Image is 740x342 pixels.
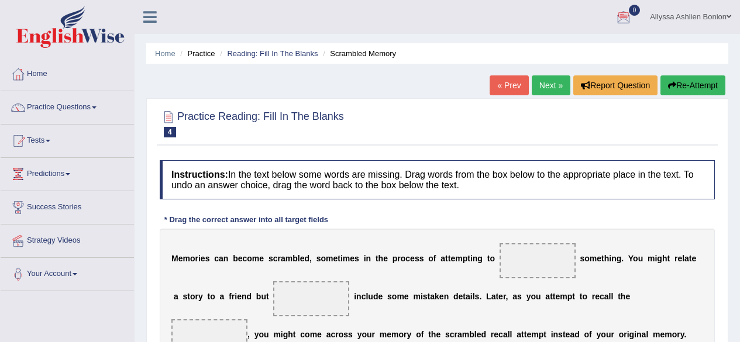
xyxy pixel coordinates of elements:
[233,254,238,263] b: b
[1,158,134,187] a: Predictions
[539,330,544,339] b: p
[214,254,219,263] b: c
[466,292,470,301] b: a
[309,254,312,263] b: ,
[684,254,689,263] b: a
[600,292,604,301] b: c
[405,254,410,263] b: c
[397,254,400,263] b: r
[474,330,477,339] b: l
[689,254,692,263] b: t
[633,254,638,263] b: o
[470,254,473,263] b: i
[1,258,134,287] a: Your Account
[657,254,662,263] b: g
[491,330,494,339] b: r
[503,292,506,301] b: r
[259,330,264,339] b: o
[555,292,560,301] b: e
[634,330,636,339] b: i
[399,330,404,339] b: o
[526,330,531,339] b: e
[532,75,570,95] a: Next »
[498,330,503,339] b: c
[580,292,583,301] b: t
[1,224,134,254] a: Strategy Videos
[486,292,491,301] b: L
[625,292,630,301] b: e
[621,292,626,301] b: h
[404,330,407,339] b: r
[439,292,444,301] b: e
[195,254,198,263] b: r
[508,330,510,339] b: l
[545,292,550,301] b: a
[503,330,508,339] b: a
[662,254,667,263] b: h
[277,254,280,263] b: r
[362,330,367,339] b: o
[667,254,670,263] b: t
[187,292,190,301] b: t
[160,160,715,199] h4: In the text below some words are missing. Drag words from the box below to the appropriate place ...
[677,254,682,263] b: e
[595,292,600,301] b: e
[343,330,348,339] b: s
[366,254,371,263] b: n
[462,330,469,339] b: m
[428,330,431,339] b: t
[164,127,176,137] span: 4
[624,330,627,339] b: r
[498,292,503,301] b: e
[660,75,725,95] button: Re-Attempt
[326,330,331,339] b: a
[500,243,576,278] span: Drop target
[479,292,481,301] b: .
[174,292,178,301] b: a
[553,330,559,339] b: n
[354,254,359,263] b: s
[401,254,406,263] b: o
[293,330,296,339] b: t
[660,330,665,339] b: e
[333,254,338,263] b: e
[606,330,611,339] b: u
[247,292,252,301] b: d
[392,292,397,301] b: o
[273,281,349,316] span: Drop target
[617,254,622,263] b: g
[448,254,451,263] b: t
[475,292,480,301] b: s
[419,254,424,263] b: s
[205,254,210,263] b: s
[674,254,677,263] b: r
[366,292,368,301] b: l
[463,254,468,263] b: p
[611,254,617,263] b: n
[436,330,440,339] b: e
[178,254,183,263] b: e
[1,91,134,120] a: Practice Questions
[653,330,660,339] b: m
[450,254,455,263] b: e
[481,330,487,339] b: d
[247,330,250,339] b: ,
[590,254,597,263] b: m
[428,292,431,301] b: t
[467,254,470,263] b: t
[1,191,134,220] a: Success Stories
[321,254,326,263] b: o
[254,330,259,339] b: y
[300,330,305,339] b: c
[1,125,134,154] a: Tests
[354,292,356,301] b: i
[331,330,335,339] b: c
[450,330,455,339] b: c
[582,292,587,301] b: o
[343,254,350,263] b: m
[372,330,375,339] b: r
[242,292,247,301] b: n
[433,254,436,263] b: f
[160,108,344,137] h2: Practice Reading: Fill In The Blanks
[387,292,392,301] b: s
